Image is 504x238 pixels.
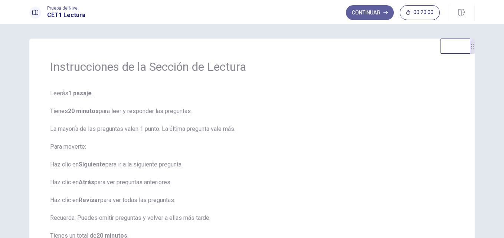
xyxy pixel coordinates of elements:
button: Continuar [346,5,394,20]
h1: Instrucciones de la Sección de Lectura [50,59,454,74]
h1: CET1 Lectura [47,11,85,20]
b: Atrás [79,179,94,186]
b: Siguiente [79,161,105,168]
b: 1 pasaje [68,90,92,97]
b: Revisar [79,196,100,204]
b: 20 minutos [68,108,99,115]
span: Prueba de Nivel [47,6,85,11]
span: 00:20:00 [413,10,433,16]
button: 00:20:00 [400,5,440,20]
